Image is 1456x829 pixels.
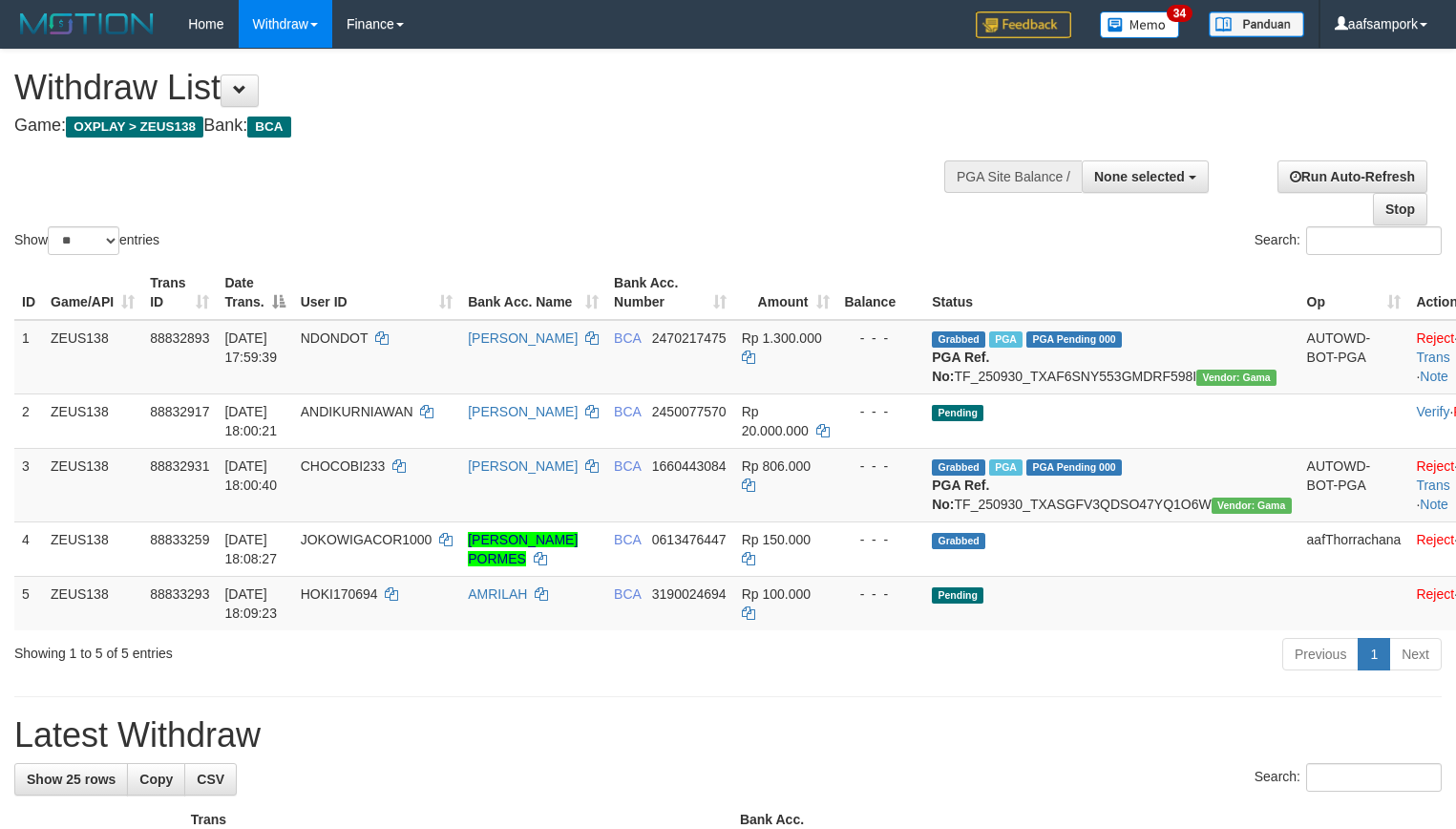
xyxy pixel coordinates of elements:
[14,10,159,38] img: MOTION_logo.png
[293,266,460,320] th: User ID: activate to sort column ascending
[1026,459,1122,476] span: PGA Pending
[1416,586,1454,602] a: Reject
[43,448,142,521] td: ZEUS138
[652,532,727,547] span: Copy 0613476447 to clipboard
[301,532,433,547] span: JOKOWIGACOR1000
[1358,638,1390,670] a: 1
[43,320,142,394] td: ZEUS138
[301,458,386,474] span: CHOCOBI233
[1299,320,1409,394] td: AUTOWD-BOT-PGA
[1416,458,1454,474] a: Reject
[224,586,277,621] span: [DATE] 18:09:23
[845,530,918,549] div: - - -
[1094,169,1185,184] span: None selected
[845,457,918,476] div: - - -
[845,585,918,604] div: - - -
[837,266,925,320] th: Balance
[742,586,811,602] span: Rp 100.000
[150,404,209,419] span: 88832917
[224,532,277,566] span: [DATE] 18:08:27
[1026,331,1122,348] span: PGA Pending
[1100,11,1180,38] img: Button%20Memo.svg
[1196,370,1277,386] span: Vendor URL: https://trx31.1velocity.biz
[468,458,578,474] a: [PERSON_NAME]
[184,763,237,796] a: CSV
[614,404,641,419] span: BCA
[1416,404,1449,419] a: Verify
[150,458,209,474] span: 88832931
[932,350,989,384] b: PGA Ref. No:
[14,69,952,107] h1: Withdraw List
[652,404,727,419] span: Copy 2450077570 to clipboard
[14,266,43,320] th: ID
[460,266,606,320] th: Bank Acc. Name: activate to sort column ascending
[1416,330,1454,346] a: Reject
[1167,5,1192,22] span: 34
[944,160,1082,193] div: PGA Site Balance /
[614,586,641,602] span: BCA
[197,772,224,787] span: CSV
[989,331,1023,348] span: Marked by aafsolysreylen
[48,226,119,255] select: Showentries
[1209,11,1304,37] img: panduan.png
[932,405,983,421] span: Pending
[1255,226,1442,255] label: Search:
[14,448,43,521] td: 3
[1416,532,1454,547] a: Reject
[1082,160,1209,193] button: None selected
[924,266,1298,320] th: Status
[14,226,159,255] label: Show entries
[1299,521,1409,576] td: aafThorrachana
[1299,448,1409,521] td: AUTOWD-BOT-PGA
[652,586,727,602] span: Copy 3190024694 to clipboard
[932,587,983,604] span: Pending
[468,586,527,602] a: AMRILAH
[14,117,952,136] h4: Game: Bank:
[301,586,378,602] span: HOKI170694
[43,576,142,630] td: ZEUS138
[224,404,277,438] span: [DATE] 18:00:21
[976,11,1071,38] img: Feedback.jpg
[1255,763,1442,792] label: Search:
[142,266,217,320] th: Trans ID: activate to sort column ascending
[224,458,277,493] span: [DATE] 18:00:40
[845,402,918,421] div: - - -
[14,320,43,394] td: 1
[150,532,209,547] span: 88833259
[150,586,209,602] span: 88833293
[989,459,1023,476] span: Marked by aafsolysreylen
[43,393,142,448] td: ZEUS138
[139,772,173,787] span: Copy
[734,266,837,320] th: Amount: activate to sort column ascending
[1212,498,1292,514] span: Vendor URL: https://trx31.1velocity.biz
[1389,638,1442,670] a: Next
[1306,763,1442,792] input: Search:
[845,329,918,348] div: - - -
[14,716,1442,755] h1: Latest Withdraw
[468,330,578,346] a: [PERSON_NAME]
[224,330,277,365] span: [DATE] 17:59:39
[66,117,203,138] span: OXPLAY > ZEUS138
[614,532,641,547] span: BCA
[150,330,209,346] span: 88832893
[247,117,290,138] span: BCA
[742,458,811,474] span: Rp 806.000
[1373,193,1427,225] a: Stop
[14,763,128,796] a: Show 25 rows
[932,478,989,512] b: PGA Ref. No:
[1420,369,1448,384] a: Note
[652,330,727,346] span: Copy 2470217475 to clipboard
[468,532,578,566] a: [PERSON_NAME] PORMES
[43,521,142,576] td: ZEUS138
[468,404,578,419] a: [PERSON_NAME]
[742,404,809,438] span: Rp 20.000.000
[924,448,1298,521] td: TF_250930_TXASGFV3QDSO47YQ1O6W
[127,763,185,796] a: Copy
[742,330,822,346] span: Rp 1.300.000
[1299,266,1409,320] th: Op: activate to sort column ascending
[932,533,985,549] span: Grabbed
[1306,226,1442,255] input: Search:
[14,393,43,448] td: 2
[27,772,116,787] span: Show 25 rows
[614,330,641,346] span: BCA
